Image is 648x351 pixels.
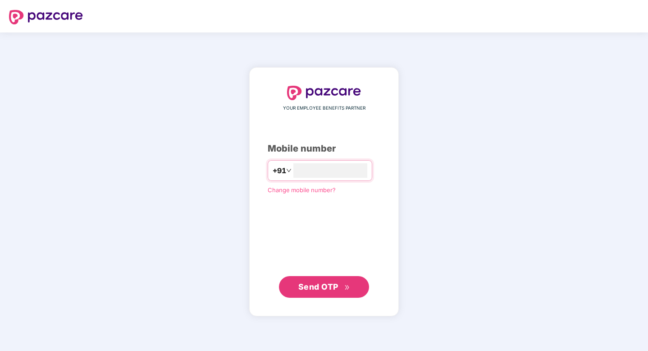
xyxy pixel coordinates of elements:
[268,142,380,156] div: Mobile number
[344,285,350,291] span: double-right
[279,276,369,298] button: Send OTPdouble-right
[9,10,83,24] img: logo
[283,105,365,112] span: YOUR EMPLOYEE BENEFITS PARTNER
[298,282,338,291] span: Send OTP
[286,168,292,173] span: down
[268,186,336,194] a: Change mobile number?
[273,165,286,176] span: +91
[287,86,361,100] img: logo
